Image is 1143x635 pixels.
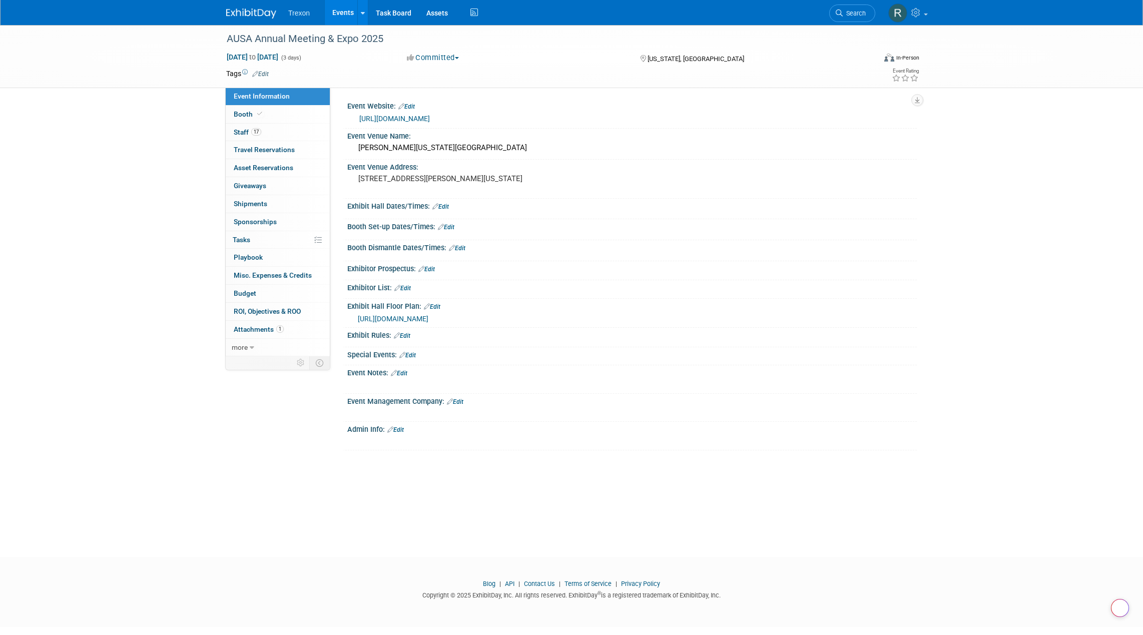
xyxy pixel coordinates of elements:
span: 17 [251,128,261,136]
span: Tasks [233,236,250,244]
a: Edit [418,266,435,273]
span: Search [843,10,866,17]
span: Asset Reservations [234,164,293,172]
span: | [497,580,503,587]
span: to [248,53,257,61]
a: Asset Reservations [226,159,330,177]
span: Trexon [288,9,310,17]
td: Tags [226,69,269,79]
a: Giveaways [226,177,330,195]
span: Giveaways [234,182,266,190]
a: Edit [394,285,411,292]
span: Playbook [234,253,263,261]
td: Personalize Event Tab Strip [292,356,310,369]
div: Event Management Company: [347,394,917,407]
a: Edit [449,245,465,252]
sup: ® [598,590,601,596]
a: Privacy Policy [621,580,660,587]
a: [URL][DOMAIN_NAME] [358,315,428,323]
span: Staff [234,128,261,136]
span: Booth [234,110,264,118]
a: Edit [424,303,440,310]
a: Tasks [226,231,330,249]
span: [DATE] [DATE] [226,53,279,62]
a: Edit [394,332,410,339]
a: Travel Reservations [226,141,330,159]
a: Search [829,5,875,22]
img: Format-Inperson.png [884,54,894,62]
span: Event Information [234,92,290,100]
a: Edit [398,103,415,110]
a: Edit [447,398,463,405]
img: ExhibitDay [226,9,276,19]
span: | [556,580,563,587]
a: ROI, Objectives & ROO [226,303,330,320]
div: Event Venue Address: [347,160,917,172]
span: | [613,580,620,587]
a: Shipments [226,195,330,213]
div: Event Format [816,52,919,67]
div: AUSA Annual Meeting & Expo 2025 [223,30,860,48]
a: Edit [391,370,407,377]
a: Edit [438,224,454,231]
a: Terms of Service [564,580,612,587]
a: Edit [432,203,449,210]
div: Event Rating [892,69,919,74]
a: API [505,580,514,587]
a: Contact Us [524,580,555,587]
span: [US_STATE], [GEOGRAPHIC_DATA] [648,55,744,63]
a: Sponsorships [226,213,330,231]
div: Event Website: [347,99,917,112]
span: 1 [276,325,284,333]
span: Budget [234,289,256,297]
pre: [STREET_ADDRESS][PERSON_NAME][US_STATE] [358,174,574,183]
div: Admin Info: [347,422,917,435]
a: Playbook [226,249,330,266]
a: Edit [252,71,269,78]
i: Booth reservation complete [257,111,262,117]
a: Event Information [226,88,330,105]
div: Exhibit Hall Dates/Times: [347,199,917,212]
div: Event Notes: [347,365,917,378]
img: Ryan Flores [888,4,907,23]
div: Booth Dismantle Dates/Times: [347,240,917,253]
a: Staff17 [226,124,330,141]
span: Attachments [234,325,284,333]
td: Toggle Event Tabs [310,356,330,369]
a: Edit [387,426,404,433]
span: Sponsorships [234,218,277,226]
a: [URL][DOMAIN_NAME] [359,115,430,123]
span: ROI, Objectives & ROO [234,307,301,315]
div: [PERSON_NAME][US_STATE][GEOGRAPHIC_DATA] [355,140,909,156]
a: Misc. Expenses & Credits [226,267,330,284]
div: Exhibit Rules: [347,328,917,341]
span: Shipments [234,200,267,208]
div: Booth Set-up Dates/Times: [347,219,917,232]
span: Misc. Expenses & Credits [234,271,312,279]
a: Edit [399,352,416,359]
div: Special Events: [347,347,917,360]
div: Exhibit Hall Floor Plan: [347,299,917,312]
div: Exhibitor Prospectus: [347,261,917,274]
a: Budget [226,285,330,302]
span: (3 days) [280,55,301,61]
a: Attachments1 [226,321,330,338]
span: | [516,580,522,587]
a: more [226,339,330,356]
div: Exhibitor List: [347,280,917,293]
div: Event Venue Name: [347,129,917,141]
button: Committed [403,53,463,63]
a: Blog [483,580,495,587]
div: In-Person [896,54,919,62]
span: more [232,343,248,351]
a: Booth [226,106,330,123]
span: Travel Reservations [234,146,295,154]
